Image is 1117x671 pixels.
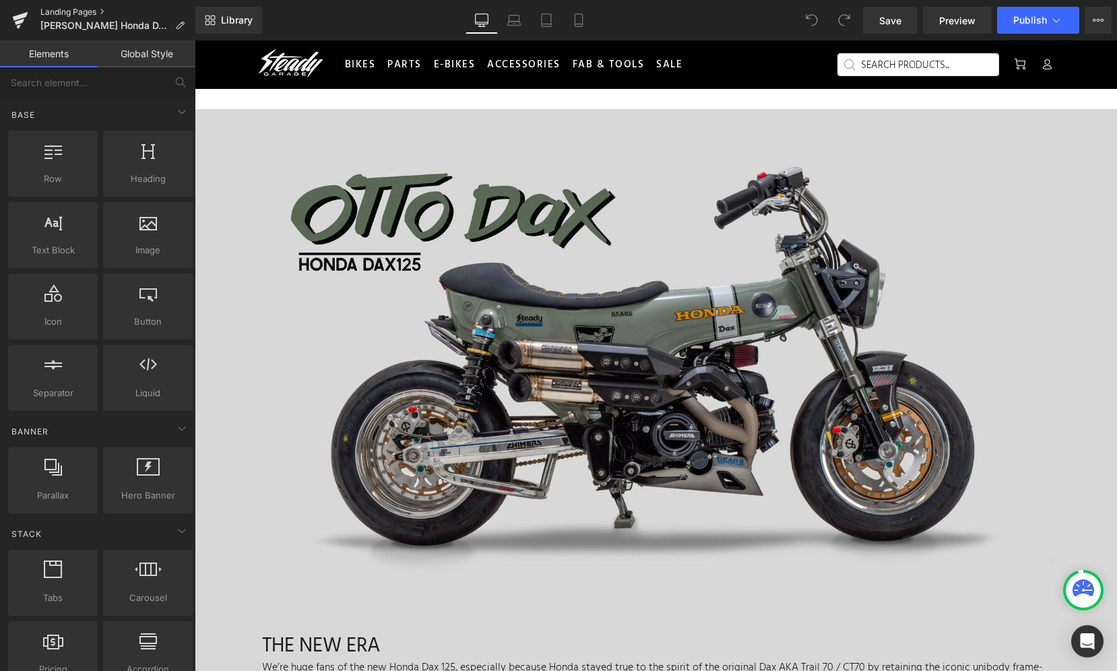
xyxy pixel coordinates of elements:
a: ACCESSORIES [286,13,372,36]
span: ACCESSORIES [292,19,366,30]
a: Landing Pages [40,7,195,18]
span: Library [221,14,253,26]
span: Parallax [12,488,94,503]
span: Liquid [107,386,189,400]
span: Publish [1013,15,1047,26]
span: Row [12,172,94,186]
span: SALE [461,19,488,30]
a: BIKES [142,13,187,36]
span: Tabs [12,591,94,605]
span: Icon [12,315,94,329]
span: Button [107,315,189,329]
span: E-BIKES [239,19,281,30]
a: New Library [195,7,262,34]
button: Redo [831,7,858,34]
span: Save [879,13,901,28]
a: FAB & TOOLS [372,13,456,36]
span: Preview [939,13,976,28]
a: Mobile [563,7,595,34]
a: Tablet [530,7,563,34]
span: Heading [107,172,189,186]
input: SEARCH PRODUCTS... [643,13,804,36]
span: [PERSON_NAME] Honda DAX 125 [40,20,170,31]
a: PARTS [187,13,233,36]
span: Carousel [107,591,189,605]
a: E-BIKES [233,13,287,36]
span: Hero Banner [107,488,189,503]
button: More [1085,7,1112,34]
span: Separator [12,386,94,400]
span: Banner [10,425,50,438]
a: Global Style [98,40,195,67]
span: BIKES [150,19,181,30]
span: Base [10,108,36,121]
span: Image [107,243,189,257]
span: FAB & TOOLS [378,19,450,30]
span: Stack [10,528,43,540]
a: Laptop [498,7,530,34]
a: SALE [455,13,488,36]
span: PARTS [193,19,227,30]
a: Desktop [466,7,498,34]
div: Open Intercom Messenger [1071,625,1104,658]
h3: THE NEW ERA [67,593,856,620]
button: Publish [997,7,1079,34]
a: Preview [923,7,992,34]
span: Text Block [12,243,94,257]
button: Undo [798,7,825,34]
